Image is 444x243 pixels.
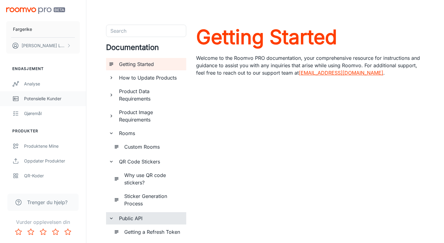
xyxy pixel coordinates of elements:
h6: Rooms [119,130,181,137]
h6: Getting Started [119,60,181,68]
button: Rate 2 star [25,226,37,238]
h6: Sticker Generation Process [124,192,181,207]
img: Roomvo PRO Beta [6,7,65,14]
h6: Why use QR code stickers? [124,171,181,186]
div: Potensielle kunder [24,95,80,102]
button: [PERSON_NAME] Løveng [6,38,80,54]
button: Rate 5 star [62,226,74,238]
div: Analyse [24,80,80,87]
div: Oppdater produkter [24,158,80,164]
div: Produktene mine [24,143,80,150]
h6: Product Data Requirements [119,88,181,102]
a: [EMAIL_ADDRESS][DOMAIN_NAME] [299,70,383,76]
p: [PERSON_NAME] Løveng [22,42,65,49]
button: Open [183,31,184,32]
span: Trenger du hjelp? [27,199,68,206]
button: Rate 1 star [12,226,25,238]
h6: Public API [119,215,181,222]
p: Vurder opplevelsen din [5,218,81,226]
h6: How to Update Products [119,74,181,81]
iframe: vimeo-869182452 [196,79,424,207]
a: Getting Started [196,25,424,49]
h6: Getting a Refresh Token [124,228,181,236]
p: Welcome to the Roomvo PRO documentation, your comprehensive resource for instructions and guidanc... [196,54,424,76]
p: Fargerike [13,26,32,33]
div: Gjøremål [24,110,80,117]
h6: Custom Rooms [124,143,181,150]
h6: Product Image Requirements [119,109,181,123]
div: QR-koder [24,172,80,179]
button: Rate 4 star [49,226,62,238]
button: Fargerike [6,21,80,37]
button: Rate 3 star [37,226,49,238]
h4: Documentation [106,42,186,53]
h6: QR Code Stickers [119,158,181,165]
